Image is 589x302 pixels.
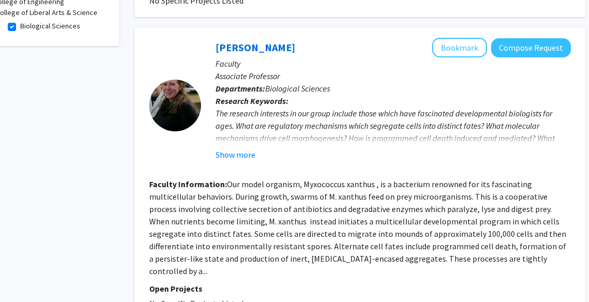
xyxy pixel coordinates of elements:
[149,282,571,295] p: Open Projects
[216,57,571,70] p: Faculty
[216,41,295,54] a: [PERSON_NAME]
[216,83,265,94] b: Departments:
[216,148,255,161] button: Show more
[265,83,330,94] span: Biological Sciences
[149,179,566,276] fg-read-more: Our model organism, Myxococcus xanthus , is a bacterium renowned for its fascinating multicellula...
[491,38,571,57] button: Compose Request to Penelope Higgs
[8,255,44,294] iframe: Chat
[216,96,289,106] b: Research Keywords:
[216,107,571,182] div: The research interests in our group include those which have fascinated developmental biologists ...
[216,70,571,82] p: Associate Professor
[432,38,487,57] button: Add Penelope Higgs to Bookmarks
[149,179,227,189] b: Faculty Information:
[20,21,80,32] label: Biological Sciences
